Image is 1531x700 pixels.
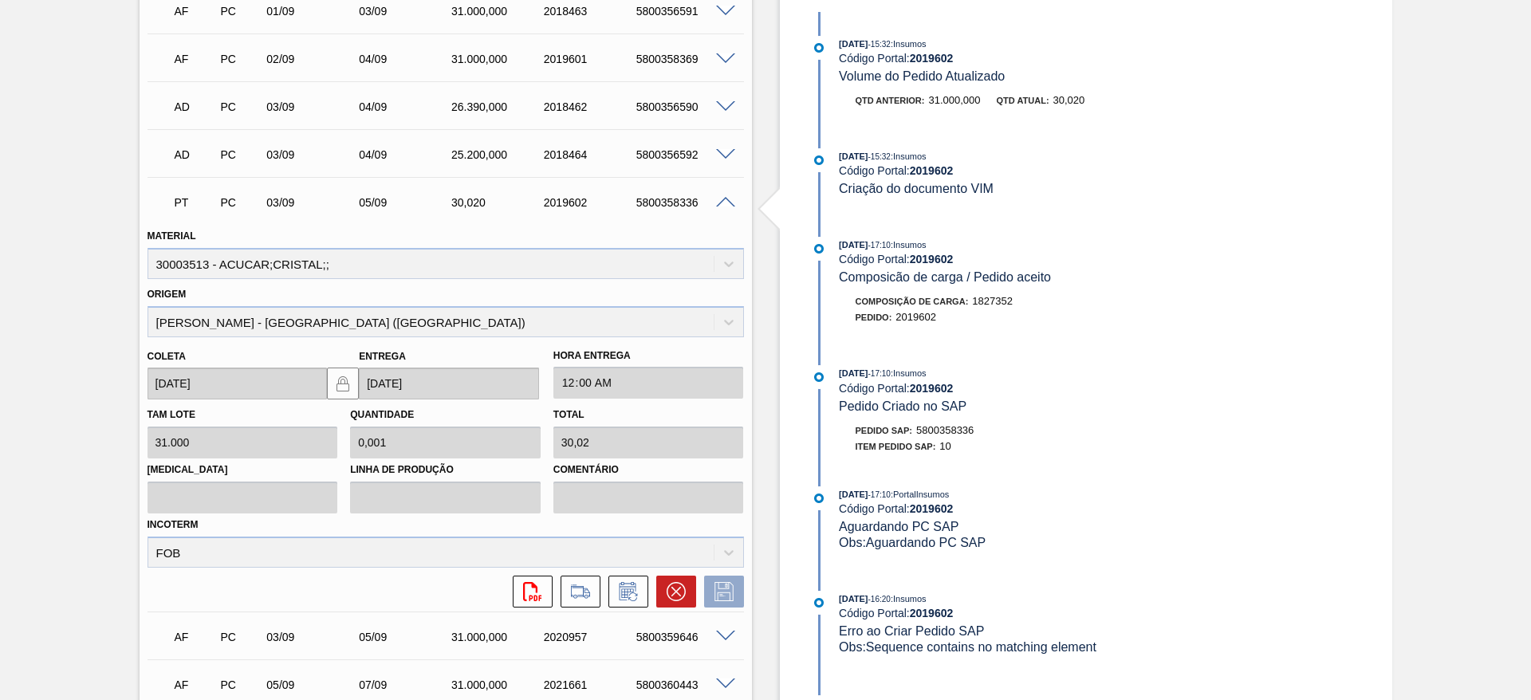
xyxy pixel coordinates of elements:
input: dd/mm/yyyy [359,368,539,399]
label: Quantidade [350,409,414,420]
img: atual [814,244,824,254]
div: Pedido de Compra [216,196,264,209]
div: Aguardando Descarga [171,137,218,172]
span: 1827352 [972,295,1013,307]
div: 02/09/2025 [262,53,366,65]
span: Aguardando PC SAP [839,520,958,533]
span: Obs: Sequence contains no matching element [839,640,1096,654]
div: Salvar Pedido [696,576,744,608]
div: Pedido de Compra [216,100,264,113]
img: atual [814,155,824,165]
div: 03/09/2025 [262,100,366,113]
div: 2021661 [540,678,643,691]
div: 03/09/2025 [262,196,366,209]
span: - 16:20 [868,595,891,604]
div: Código Portal: [839,164,1218,177]
div: 25.200,000 [447,148,551,161]
label: Linha de Produção [350,458,541,482]
div: Aguardando Faturamento [171,619,218,655]
div: Cancelar pedido [648,576,696,608]
div: 03/09/2025 [355,5,459,18]
div: 2019601 [540,53,643,65]
span: [DATE] [839,151,868,161]
p: AF [175,53,214,65]
span: Pedido Criado no SAP [839,399,966,413]
div: 04/09/2025 [355,148,459,161]
div: 04/09/2025 [355,53,459,65]
strong: 2019602 [910,164,954,177]
span: : PortalInsumos [891,490,949,499]
div: 05/09/2025 [355,196,459,209]
div: 03/09/2025 [262,148,366,161]
div: Abrir arquivo PDF [505,576,553,608]
label: Incoterm [148,519,199,530]
span: Item pedido SAP: [856,442,936,451]
label: Coleta [148,351,186,362]
div: 07/09/2025 [355,678,459,691]
span: 5800358336 [916,424,974,436]
div: Pedido de Compra [216,53,264,65]
span: Pedido SAP: [856,426,913,435]
img: atual [814,43,824,53]
div: 5800356592 [632,148,736,161]
span: Qtd atual: [997,96,1049,105]
p: AD [175,148,214,161]
p: PT [175,196,214,209]
div: Pedido de Compra [216,5,264,18]
span: Composicão de carga / Pedido aceito [839,270,1051,284]
div: 5800358336 [632,196,736,209]
span: 30,020 [1053,94,1085,106]
p: AD [175,100,214,113]
div: 31.000,000 [447,631,551,643]
div: 5800360443 [632,678,736,691]
label: Hora Entrega [553,344,744,368]
p: AF [175,678,214,691]
div: 30,020 [447,196,551,209]
div: 05/09/2025 [262,678,366,691]
span: 2019602 [895,311,936,323]
p: AF [175,5,214,18]
button: locked [327,368,359,399]
span: : Insumos [891,368,927,378]
div: Informar alteração no pedido [600,576,648,608]
span: - 17:10 [868,490,891,499]
span: - 17:10 [868,241,891,250]
div: Código Portal: [839,52,1218,65]
img: atual [814,372,824,382]
label: Entrega [359,351,406,362]
span: - 17:10 [868,369,891,378]
strong: 2019602 [910,382,954,395]
div: 31.000,000 [447,678,551,691]
img: atual [814,598,824,608]
div: 2020957 [540,631,643,643]
span: [DATE] [839,490,868,499]
div: 2018464 [540,148,643,161]
div: Aguardando Faturamento [171,41,218,77]
strong: 2019602 [910,607,954,619]
div: 03/09/2025 [262,631,366,643]
span: : Insumos [891,594,927,604]
span: Criação do documento VIM [839,182,994,195]
div: Código Portal: [839,502,1218,515]
div: 5800359646 [632,631,736,643]
span: : Insumos [891,39,927,49]
div: 01/09/2025 [262,5,366,18]
span: Pedido : [856,313,892,322]
div: Pedido de Compra [216,148,264,161]
img: locked [333,374,352,393]
div: 5800358369 [632,53,736,65]
label: Comentário [553,458,744,482]
span: 10 [939,440,950,452]
label: Material [148,230,196,242]
label: Origem [148,289,187,300]
div: 2019602 [540,196,643,209]
span: Volume do Pedido Atualizado [839,69,1005,83]
div: Pedido de Compra [216,631,264,643]
div: 5800356590 [632,100,736,113]
div: Pedido de Compra [216,678,264,691]
span: - 15:32 [868,152,891,161]
span: : Insumos [891,151,927,161]
span: 31.000,000 [928,94,980,106]
span: - 15:32 [868,40,891,49]
div: Ir para Composição de Carga [553,576,600,608]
